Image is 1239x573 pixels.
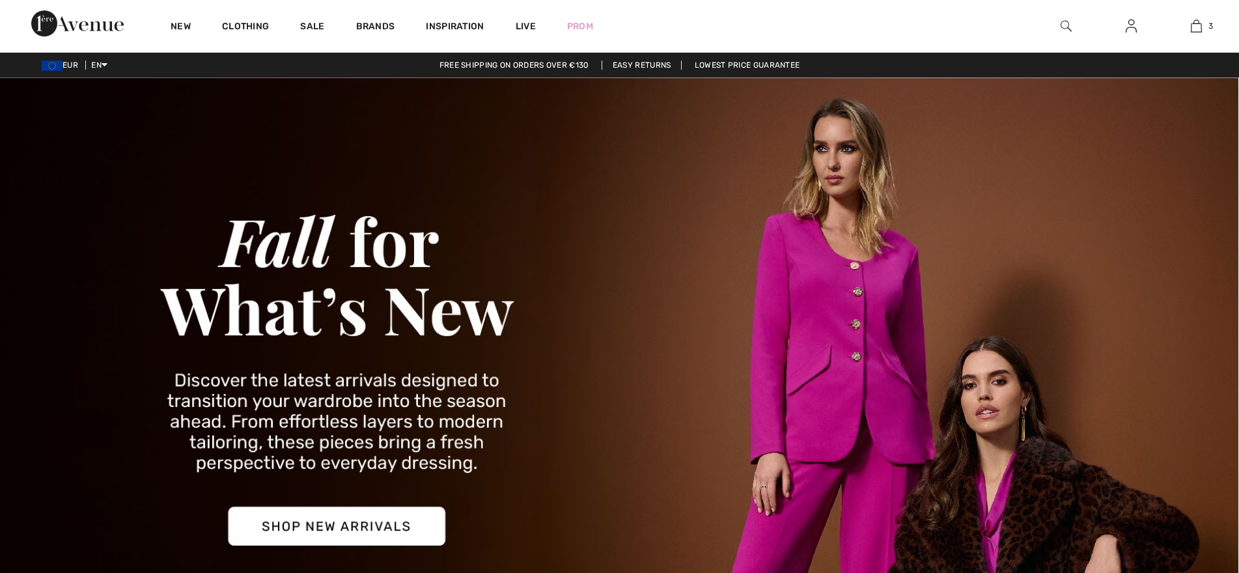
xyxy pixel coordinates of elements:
span: Inspiration [426,21,484,35]
a: Live [516,20,536,33]
a: Free shipping on orders over €130 [429,61,600,70]
img: Euro [42,61,63,71]
a: 3 [1164,18,1228,34]
a: Lowest Price Guarantee [684,61,811,70]
a: Prom [567,20,593,33]
a: Sale [300,21,324,35]
img: 1ère Avenue [31,10,124,36]
img: My Bag [1191,18,1202,34]
span: 3 [1208,20,1213,32]
a: Brands [356,21,395,35]
a: New [171,21,191,35]
a: Sign In [1115,18,1147,35]
img: My Info [1126,18,1137,34]
a: Easy Returns [602,61,682,70]
img: search the website [1061,18,1072,34]
a: Clothing [222,21,269,35]
span: EUR [42,61,83,70]
span: EN [91,61,107,70]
